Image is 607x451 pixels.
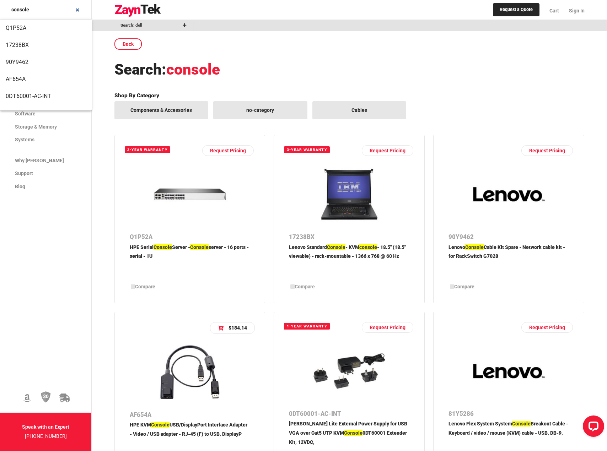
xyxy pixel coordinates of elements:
a: Cart [544,2,564,20]
a: Request Pricing [521,145,573,156]
img: 17238BX -- Lenovo Standard Console - KVM console - 18.5" - rack-mountable - 1366 x 768 @ 60 Hz - ... [310,164,389,224]
iframe: LiveChat chat widget [577,413,607,442]
p: 90Y9462 [448,232,569,243]
a: Request Pricing [362,322,413,333]
span: Console [344,430,362,436]
p: 81Y5286 [448,408,569,419]
span: Console [327,244,345,250]
p: HPE Serial Server - server - 16 ports - serial - 1U [130,243,250,278]
p: Q1P52A [130,232,250,243]
a: Cables [312,101,407,119]
img: AF654A -- HPE KVM Console USB/DisplayPort Interface Adapter - Video / USB adapter - RJ-45 (F) to USB [150,342,230,402]
img: 81Y5286 -- Lenovo Flex System System Console Breakout Cable - Keyboard / video / mouse (KVM) cable - [469,341,549,401]
span: 3-year warranty [284,146,329,153]
span: Console [154,244,172,250]
a: Back [114,38,142,50]
h6: Shop By Category [114,91,585,100]
span: Blog [15,184,25,189]
a: [PHONE_NUMBER] [25,433,67,439]
a: 90Y9462LenovoConsoleCable Kit Spare - Network cable kit - for RackSwitch G7028 [448,232,569,277]
a: Request Pricing [362,145,413,156]
span: 3-year warranty [125,146,170,153]
span: 81Y5286 [6,105,86,122]
strong: Speak with an Expert [22,424,69,430]
span: Compare [454,284,474,289]
span: Compare [135,284,155,289]
span: Storage & Memory [15,124,57,130]
a: Request a Quote [493,3,539,17]
span: console [359,244,377,250]
img: Q1P52A -- HPE Serial Console Server - Console server - 16 ports - serial - 1U [150,164,230,224]
a: Remove Bookmark [167,22,172,29]
span: 90Y9462 [6,54,86,71]
span: Compare [295,284,315,289]
span: 17238BX [6,37,86,54]
img: 30 Day Return Policy [41,391,51,403]
p: Lenovo Cable Kit Spare - Network cable kit - for RackSwitch G7028 [448,243,569,278]
p: 0DT60001-AC-INT [289,408,409,419]
p: 17238BX [289,232,409,243]
img: 0DT60001-AC-INT -- Tripp Lite External Power Supply for USB VGA over Cat5 UTP KVM Console 0DT6000... [310,341,389,401]
span: Console [512,421,531,426]
a: Components & Accessories [114,101,209,119]
span: Console [465,244,484,250]
span: 1-year warranty [284,323,329,330]
span: console [166,61,220,78]
span: Cart [549,8,559,13]
a: go to /search?term=dell [96,22,167,29]
a: no-category [213,101,307,119]
img: logo [114,4,161,17]
a: Sign In [564,2,585,20]
p: Lenovo Standard - KVM - 18.5" (18.5" viewable) - rack-mountable - 1366 x 768 @ 60 Hz [289,243,409,278]
span: Why [PERSON_NAME] [15,158,64,163]
p: $184.14 [229,324,247,333]
a: Request Pricing [521,322,573,333]
span: Software [15,111,36,116]
h1: Search: [114,60,585,80]
a: Request Pricing [202,145,254,156]
span: AF654A [6,71,86,88]
span: Systems [15,137,34,142]
a: Q1P52AHPE SerialConsoleServer -Consoleserver - 16 ports - serial - 1U [130,232,250,277]
span: Console [190,244,209,250]
img: 90Y9462 -- Lenovo Console Cable Kit Spare - Network cable kit - for RackSwitch G7028 [469,164,549,224]
a: 17238BXLenovo StandardConsole- KVMconsole- 18.5" (18.5" viewable) - rack-mountable - 1366 x 768 @... [289,232,409,277]
span: Support [15,170,33,176]
span: Q1P52A [6,20,86,37]
span: Console [151,422,170,428]
p: AF654A [130,409,250,420]
span: 0DT60001-AC-INT [6,88,86,105]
